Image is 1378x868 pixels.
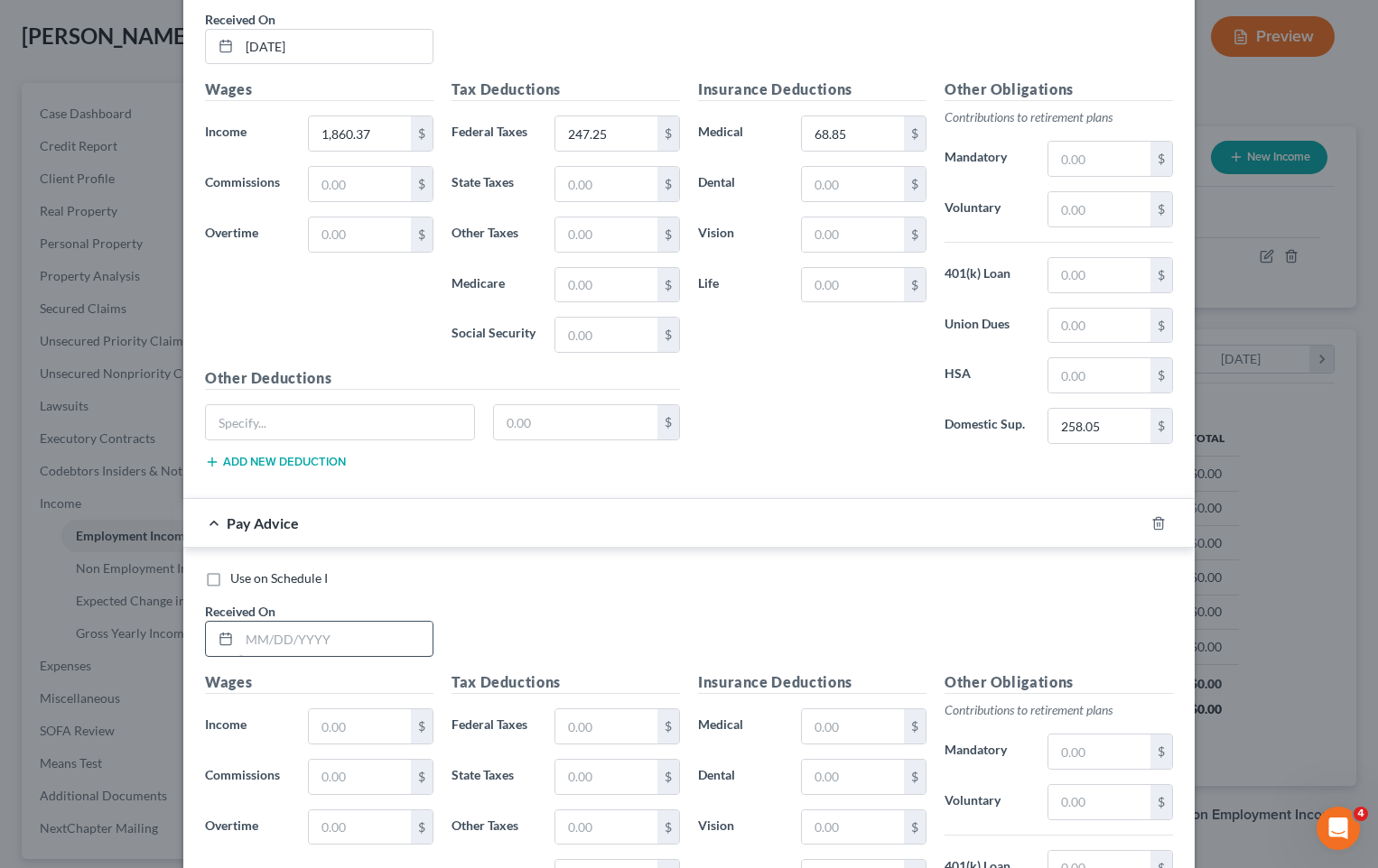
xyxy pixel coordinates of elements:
[904,810,926,845] div: $
[555,318,657,352] input: 0.00
[945,78,1173,101] h5: Other Obligations
[205,604,275,619] span: Received On
[1048,358,1150,392] input: 0.00
[1150,358,1172,392] div: $
[936,408,1038,444] label: Domestic Sup.
[1150,192,1172,226] div: $
[657,709,679,743] div: $
[657,116,679,151] div: $
[309,810,411,845] input: 0.00
[555,268,657,302] input: 0.00
[657,268,679,302] div: $
[196,166,299,202] label: Commissions
[442,217,545,253] label: Other Taxes
[936,784,1038,820] label: Voluntary
[698,78,926,101] h5: Insurance Deductions
[1048,309,1150,343] input: 0.00
[1048,734,1150,769] input: 0.00
[1150,734,1172,769] div: $
[689,217,792,253] label: Vision
[411,810,433,845] div: $
[206,405,474,439] input: Specify...
[689,759,792,795] label: Dental
[936,257,1038,293] label: 401(k) Loan
[1048,192,1150,226] input: 0.00
[945,671,1173,694] h5: Other Obligations
[802,217,904,252] input: 0.00
[1354,807,1368,821] span: 4
[442,759,545,795] label: State Taxes
[689,708,792,744] label: Medical
[309,760,411,794] input: 0.00
[555,167,657,201] input: 0.00
[442,317,545,353] label: Social Security
[1150,409,1172,443] div: $
[442,809,545,845] label: Other Taxes
[452,78,680,101] h5: Tax Deductions
[411,709,433,743] div: $
[1150,785,1172,819] div: $
[205,716,247,732] span: Income
[442,708,545,744] label: Federal Taxes
[411,116,433,151] div: $
[698,671,926,694] h5: Insurance Deductions
[555,116,657,151] input: 0.00
[1048,409,1150,443] input: 0.00
[1150,142,1172,176] div: $
[1317,807,1360,850] iframe: Intercom live chat
[689,166,792,202] label: Dental
[205,78,433,101] h5: Wages
[555,760,657,794] input: 0.00
[904,167,926,201] div: $
[309,167,411,201] input: 0.00
[904,116,926,151] div: $
[196,217,299,253] label: Overtime
[239,30,433,64] input: MM/DD/YYYY
[555,810,657,845] input: 0.00
[936,141,1038,177] label: Mandatory
[802,116,904,151] input: 0.00
[802,810,904,845] input: 0.00
[196,809,299,845] label: Overtime
[1048,258,1150,292] input: 0.00
[227,514,299,531] span: Pay Advice
[657,810,679,845] div: $
[904,268,926,302] div: $
[205,124,247,139] span: Income
[689,267,792,303] label: Life
[802,268,904,302] input: 0.00
[802,709,904,743] input: 0.00
[411,167,433,201] div: $
[309,709,411,743] input: 0.00
[657,318,679,352] div: $
[205,12,275,27] span: Received On
[452,671,680,694] h5: Tax Deductions
[411,217,433,252] div: $
[904,760,926,794] div: $
[555,709,657,743] input: 0.00
[442,115,545,152] label: Federal Taxes
[309,116,411,151] input: 0.00
[936,357,1038,393] label: HSA
[1150,309,1172,343] div: $
[689,809,792,845] label: Vision
[904,709,926,743] div: $
[657,167,679,201] div: $
[442,166,545,202] label: State Taxes
[936,191,1038,227] label: Voluntary
[494,405,658,439] input: 0.00
[239,622,433,656] input: MM/DD/YYYY
[904,217,926,252] div: $
[657,760,679,794] div: $
[555,217,657,252] input: 0.00
[230,570,328,586] span: Use on Schedule I
[1150,258,1172,292] div: $
[309,217,411,252] input: 0.00
[945,701,1173,719] p: Contributions to retirement plans
[945,108,1173,126] p: Contributions to retirement plans
[205,367,680,390] h5: Other Deductions
[205,671,433,694] h5: Wages
[1048,142,1150,176] input: 0.00
[657,217,679,252] div: $
[936,734,1038,770] label: Mandatory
